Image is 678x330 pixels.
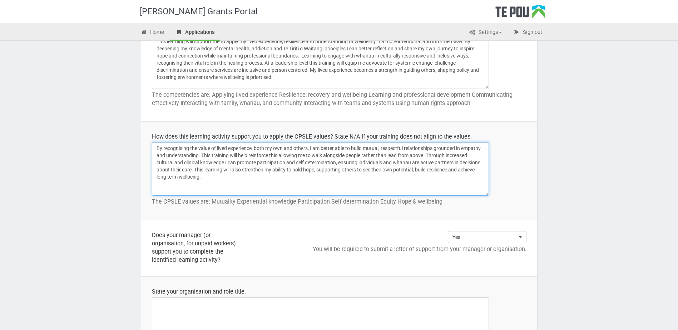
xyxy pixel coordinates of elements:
p: You will be required to submit a letter of support from your manager or organisation. [264,245,526,253]
textarea: By recognising the value of lived experience, both my own and others [152,142,489,196]
span: Yes [452,234,517,241]
p: The CPSLE values are: Mutuality Experiential knowledge Participation Self-determination Equity Ho... [152,197,526,206]
div: How does this learning activity support you to apply the CPSLE values? State N/A if your training... [152,132,526,141]
div: State your organisation and role title. [152,287,526,296]
div: Te Pou Logo [495,5,545,23]
a: Home [135,25,170,41]
button: Yes [448,231,526,243]
a: Sign out [508,25,548,41]
div: Does your manager (or organisation, for unpaid workers) support you to complete the identified le... [152,231,243,264]
p: The competencies are: Applying lived experience Resilience, recovery and wellbeing Learning and p... [152,91,526,107]
a: Settings [464,25,507,41]
textarea: This learning will support me to apply my lived experience, resilience and understanding of wellb... [152,35,489,89]
a: Applications [170,25,220,41]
